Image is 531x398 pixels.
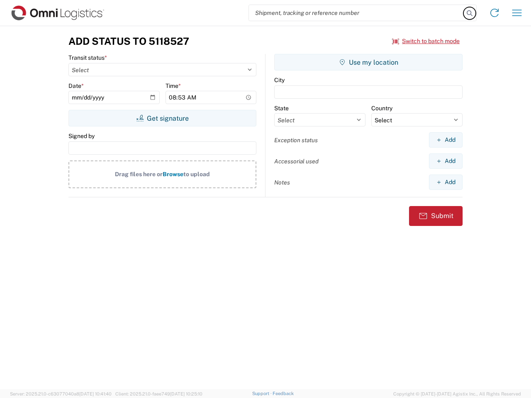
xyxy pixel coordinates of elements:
[409,206,463,226] button: Submit
[163,171,183,177] span: Browse
[392,34,460,48] button: Switch to batch mode
[252,391,273,396] a: Support
[115,171,163,177] span: Drag files here or
[68,132,95,140] label: Signed by
[68,110,256,126] button: Get signature
[10,391,112,396] span: Server: 2025.21.0-c63077040a8
[273,391,294,396] a: Feedback
[68,54,107,61] label: Transit status
[68,82,84,90] label: Date
[393,390,521,398] span: Copyright © [DATE]-[DATE] Agistix Inc., All Rights Reserved
[166,82,181,90] label: Time
[274,104,289,112] label: State
[274,158,319,165] label: Accessorial used
[79,391,112,396] span: [DATE] 10:41:40
[183,171,210,177] span: to upload
[115,391,202,396] span: Client: 2025.21.0-faee749
[274,54,463,70] button: Use my location
[274,76,285,84] label: City
[274,136,318,144] label: Exception status
[429,153,463,169] button: Add
[68,35,189,47] h3: Add Status to 5118527
[274,179,290,186] label: Notes
[170,391,202,396] span: [DATE] 10:25:10
[371,104,392,112] label: Country
[249,5,464,21] input: Shipment, tracking or reference number
[429,175,463,190] button: Add
[429,132,463,148] button: Add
